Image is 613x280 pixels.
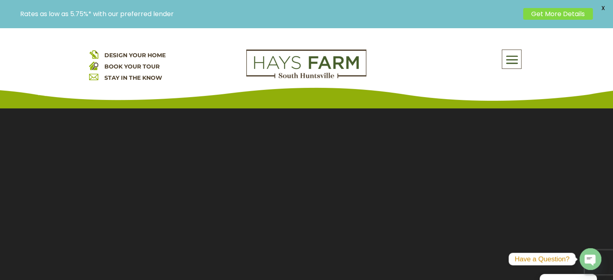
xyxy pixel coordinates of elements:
[104,52,166,59] a: DESIGN YOUR HOME
[20,10,519,18] p: Rates as low as 5.75%* with our preferred lender
[104,74,162,81] a: STAY IN THE KNOW
[597,2,609,14] span: X
[523,8,593,20] a: Get More Details
[246,73,366,80] a: hays farm homes huntsville development
[104,63,160,70] a: BOOK YOUR TOUR
[89,50,98,59] img: design your home
[246,50,366,79] img: Logo
[89,61,98,70] img: book your home tour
